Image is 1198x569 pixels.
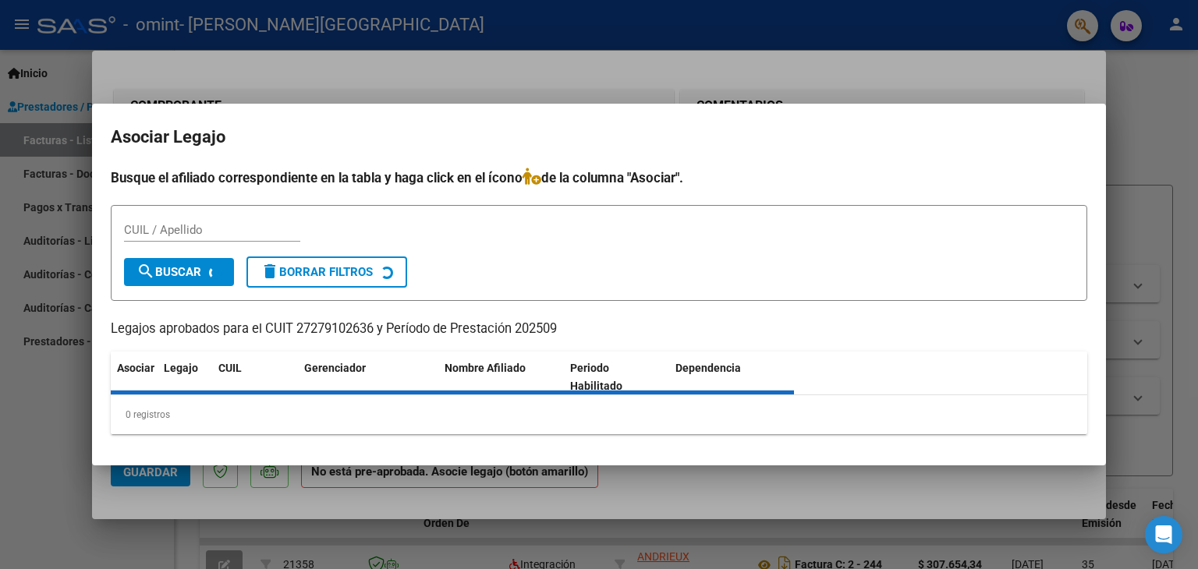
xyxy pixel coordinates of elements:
[164,362,198,374] span: Legajo
[124,258,234,286] button: Buscar
[158,352,212,403] datatable-header-cell: Legajo
[570,362,622,392] span: Periodo Habilitado
[445,362,526,374] span: Nombre Afiliado
[218,362,242,374] span: CUIL
[304,362,366,374] span: Gerenciador
[117,362,154,374] span: Asociar
[111,168,1087,188] h4: Busque el afiliado correspondiente en la tabla y haga click en el ícono de la columna "Asociar".
[246,256,407,288] button: Borrar Filtros
[564,352,669,403] datatable-header-cell: Periodo Habilitado
[1145,516,1182,553] div: Open Intercom Messenger
[669,352,795,403] datatable-header-cell: Dependencia
[111,122,1087,152] h2: Asociar Legajo
[111,352,158,403] datatable-header-cell: Asociar
[675,362,741,374] span: Dependencia
[136,265,201,279] span: Buscar
[212,352,298,403] datatable-header-cell: CUIL
[298,352,438,403] datatable-header-cell: Gerenciador
[111,395,1087,434] div: 0 registros
[111,320,1087,339] p: Legajos aprobados para el CUIT 27279102636 y Período de Prestación 202509
[438,352,564,403] datatable-header-cell: Nombre Afiliado
[261,265,373,279] span: Borrar Filtros
[261,262,279,281] mat-icon: delete
[136,262,155,281] mat-icon: search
